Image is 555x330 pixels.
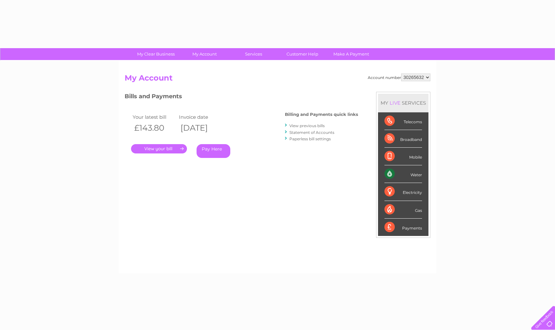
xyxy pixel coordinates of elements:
a: Statement of Accounts [289,130,334,135]
div: LIVE [388,100,402,106]
h4: Billing and Payments quick links [285,112,358,117]
a: . [131,144,187,153]
div: Payments [384,219,422,236]
td: Your latest bill [131,113,177,121]
h2: My Account [125,74,430,86]
div: Mobile [384,148,422,165]
div: Telecoms [384,112,422,130]
div: Electricity [384,183,422,201]
th: [DATE] [177,121,224,135]
div: Water [384,165,422,183]
div: Broadband [384,130,422,148]
div: MY SERVICES [378,94,428,112]
a: Paperless bill settings [289,136,331,141]
a: Services [227,48,280,60]
a: Make A Payment [325,48,378,60]
td: Invoice date [177,113,224,121]
a: Pay Here [197,144,230,158]
div: Gas [384,201,422,219]
a: Customer Help [276,48,329,60]
th: £143.80 [131,121,177,135]
a: View previous bills [289,123,325,128]
div: Account number [368,74,430,81]
h3: Bills and Payments [125,92,358,103]
a: My Clear Business [129,48,182,60]
a: My Account [178,48,231,60]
